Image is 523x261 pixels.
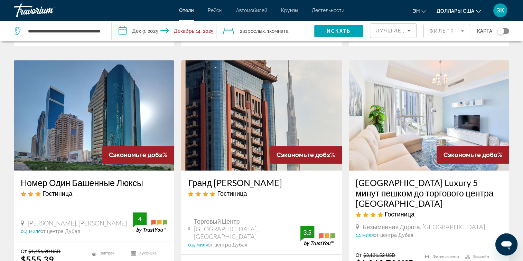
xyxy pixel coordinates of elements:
div: 60% [437,146,509,164]
span: 0.4 миля [21,229,40,234]
a: Травориум [14,1,83,19]
a: [GEOGRAPHIC_DATA] Luxury 5 минут пешком до торгового центра [GEOGRAPHIC_DATA] [356,177,502,209]
span: Гостиница [43,190,72,197]
span: Гостиница [385,210,414,218]
span: ЗК [496,7,504,14]
span: Сэкономьте до [443,151,490,158]
button: Дата заезда: 9 декабря 2025 г. Дата выезда: 14 декабря 2025 г. [112,21,216,41]
span: Карта [477,26,492,36]
a: Круизы [281,8,298,13]
div: 4 [133,215,147,223]
font: Кухонька [139,251,157,255]
span: Гостиница [217,190,247,197]
span: Лучшие предложения [376,28,449,33]
div: 62% [270,146,342,164]
span: Взрослых [242,28,265,34]
a: Номер Один Башенные Люксы [21,177,167,188]
button: Изменить валюту [437,6,481,16]
span: Комната [269,28,289,34]
span: от центра Дубая [374,232,413,238]
span: от центра Дубая [40,229,80,234]
img: Изображение отеля [14,60,174,171]
span: От [21,248,27,254]
span: Сэкономьте до [277,151,323,158]
font: Фитнес-центр [433,254,459,259]
a: Рейсы [208,8,222,13]
a: Автомобилей [236,8,267,13]
div: 62% [102,146,174,164]
span: от центра Дубая [208,242,247,248]
span: [PERSON_NAME], [PERSON_NAME] [28,219,127,227]
img: trustyou-badge.svg [133,212,167,233]
button: Изменение языка [413,6,426,16]
div: Отель 4 звезды [188,190,335,197]
span: Доллары США [437,8,474,14]
button: Пользовательское меню [491,3,509,18]
iframe: Button to launch messaging window [495,233,517,255]
font: Бассейн [473,254,489,259]
div: Отель 3 звезды [21,190,167,197]
img: trustyou-badge.svg [300,226,335,246]
img: Изображение отеля [349,60,509,171]
font: Завтрак [100,251,114,255]
span: эн [413,8,420,14]
del: $3,131.52 USD [363,252,395,258]
font: 2 [240,28,242,34]
span: Безымянная дорога, [GEOGRAPHIC_DATA] [363,223,485,231]
button: Фильтр [423,23,470,39]
button: Искать [314,25,363,37]
span: Сэкономьте до [109,151,155,158]
div: 3.5 [300,228,314,236]
font: , 1 [265,28,269,34]
a: Деятельности [312,8,344,13]
span: Искать [326,28,351,34]
mat-select: Сортировать по [376,27,411,35]
span: 0.5 миля [188,242,208,248]
img: Изображение отеля [181,60,342,171]
span: Торговый центр [GEOGRAPHIC_DATA], [GEOGRAPHIC_DATA] [194,217,300,240]
del: $1,456.90 USD [28,248,60,254]
span: От [356,252,362,258]
span: 1,1 миля [356,232,374,238]
button: Переключить карту [492,28,509,34]
div: Отель 4 звезды [356,210,502,218]
a: Гранд [PERSON_NAME] [188,177,335,188]
a: Отели [179,8,194,13]
button: Путешественники: 2 взрослых, 0 детей [216,21,314,41]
